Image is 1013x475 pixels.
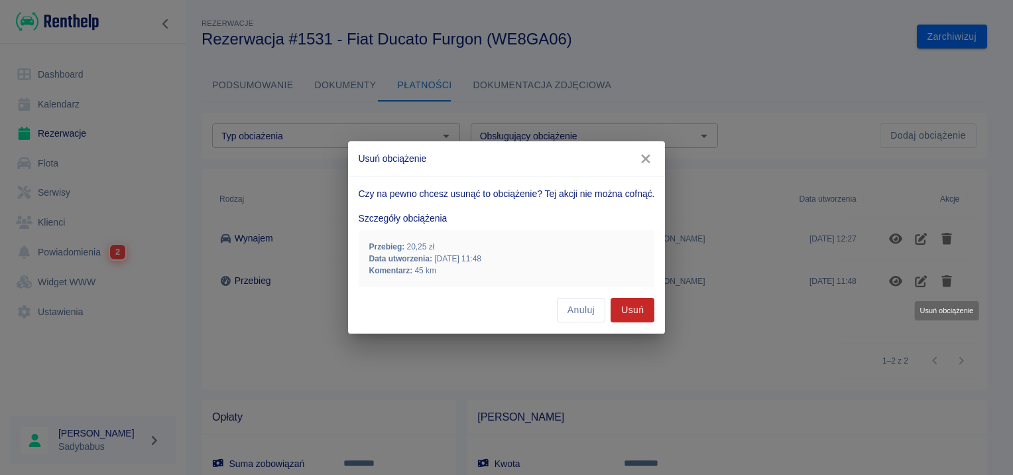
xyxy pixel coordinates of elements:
[359,212,655,225] h6: Szczegóły obciążenia
[915,301,979,320] div: Usuń obciążenie
[369,266,413,275] strong: Komentarz :
[369,254,432,263] strong: Data utworzenia :
[369,265,644,277] p: 45 km
[369,242,405,251] strong: Przebieg :
[369,253,644,265] p: [DATE] 11:48
[611,298,654,322] button: Usuń
[369,241,644,253] p: 20,25 zł
[359,187,655,201] p: Czy na pewno chcesz usunąć to obciążenie? Tej akcji nie można cofnąć.
[348,141,666,176] h2: Usuń obciążenie
[557,298,605,322] button: Anuluj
